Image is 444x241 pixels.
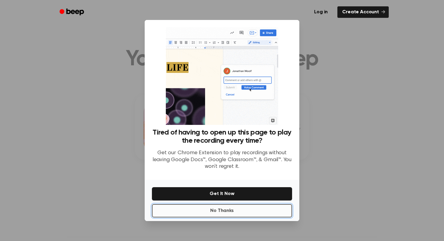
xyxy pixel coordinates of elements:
[152,187,292,200] button: Get It Now
[152,204,292,217] button: No Thanks
[152,129,292,145] h3: Tired of having to open up this page to play the recording every time?
[152,150,292,170] p: Get our Chrome Extension to play recordings without leaving Google Docs™, Google Classroom™, & Gm...
[55,6,89,18] a: Beep
[166,27,278,125] img: Beep extension in action
[308,5,334,19] a: Log in
[337,6,389,18] a: Create Account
